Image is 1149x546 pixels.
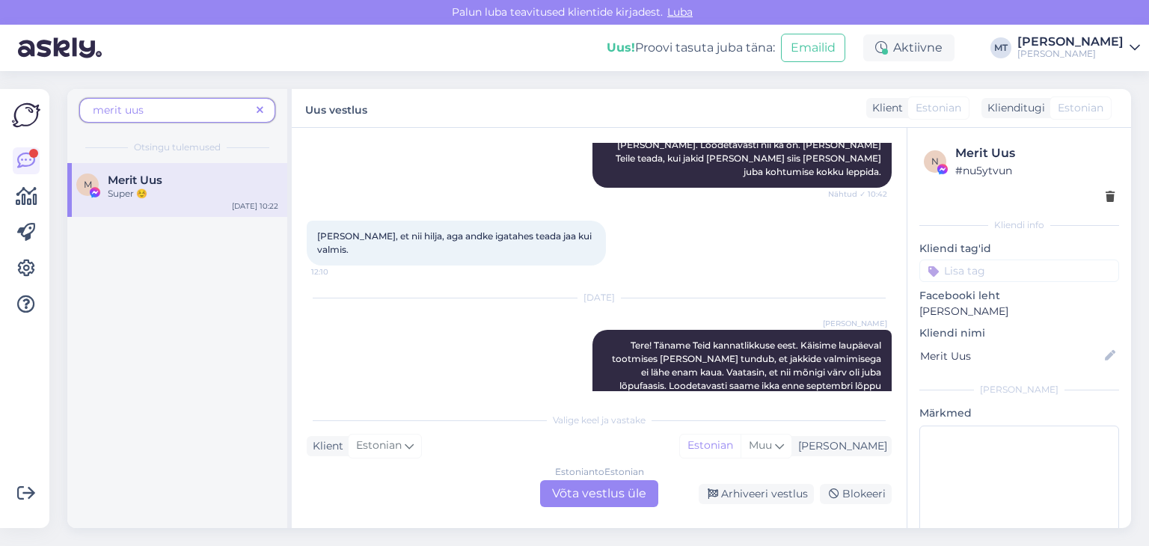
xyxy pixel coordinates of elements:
span: Estonian [1058,100,1103,116]
div: Kliendi info [919,218,1119,232]
p: Märkmed [919,405,1119,421]
div: Arhiveeri vestlus [699,484,814,504]
div: Valige keel ja vastake [307,414,892,427]
div: [DATE] 10:22 [232,200,278,212]
span: Nähtud ✓ 10:42 [828,188,887,200]
div: Aktiivne [863,34,955,61]
span: M [84,179,92,190]
span: Luba [663,5,697,19]
img: Askly Logo [12,101,40,129]
b: Uus! [607,40,635,55]
div: [PERSON_NAME] [1017,36,1124,48]
div: [PERSON_NAME] [792,438,887,454]
div: Klient [866,100,903,116]
div: [PERSON_NAME] [919,383,1119,396]
div: Võta vestlus üle [540,480,658,507]
span: 12:10 [311,266,367,277]
div: Klienditugi [981,100,1045,116]
div: Estonian [680,435,741,457]
div: Estonian to Estonian [555,465,644,479]
p: Kliendi nimi [919,325,1119,341]
button: Emailid [781,34,845,62]
div: [PERSON_NAME] [1017,48,1124,60]
div: Blokeeri [820,484,892,504]
span: Estonian [916,100,961,116]
div: Super ☺️ [108,187,278,200]
p: Facebooki leht [919,288,1119,304]
span: Otsingu tulemused [134,141,221,154]
div: [DATE] [307,291,892,304]
input: Lisa nimi [920,348,1102,364]
div: MT [990,37,1011,58]
span: n [931,156,939,167]
div: Klient [307,438,343,454]
div: Merit Uus [955,144,1115,162]
div: # nu5ytvun [955,162,1115,179]
a: [PERSON_NAME][PERSON_NAME] [1017,36,1140,60]
span: [PERSON_NAME] [823,318,887,329]
label: Uus vestlus [305,98,367,118]
span: Merit Uus [108,174,162,187]
div: Proovi tasuta juba täna: [607,39,775,57]
span: Tere! Täname Teid kannatlikkuse eest. Käisime laupäeval tootmises [PERSON_NAME] tundub, et jakkid... [604,340,883,405]
p: [PERSON_NAME] [919,304,1119,319]
span: [PERSON_NAME], et nii hilja, aga andke igatahes teada jaa kui valmis. [317,230,594,255]
span: Estonian [356,438,402,454]
span: merit uus [93,103,144,117]
p: Kliendi tag'id [919,241,1119,257]
span: Muu [749,438,772,452]
input: Lisa tag [919,260,1119,282]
